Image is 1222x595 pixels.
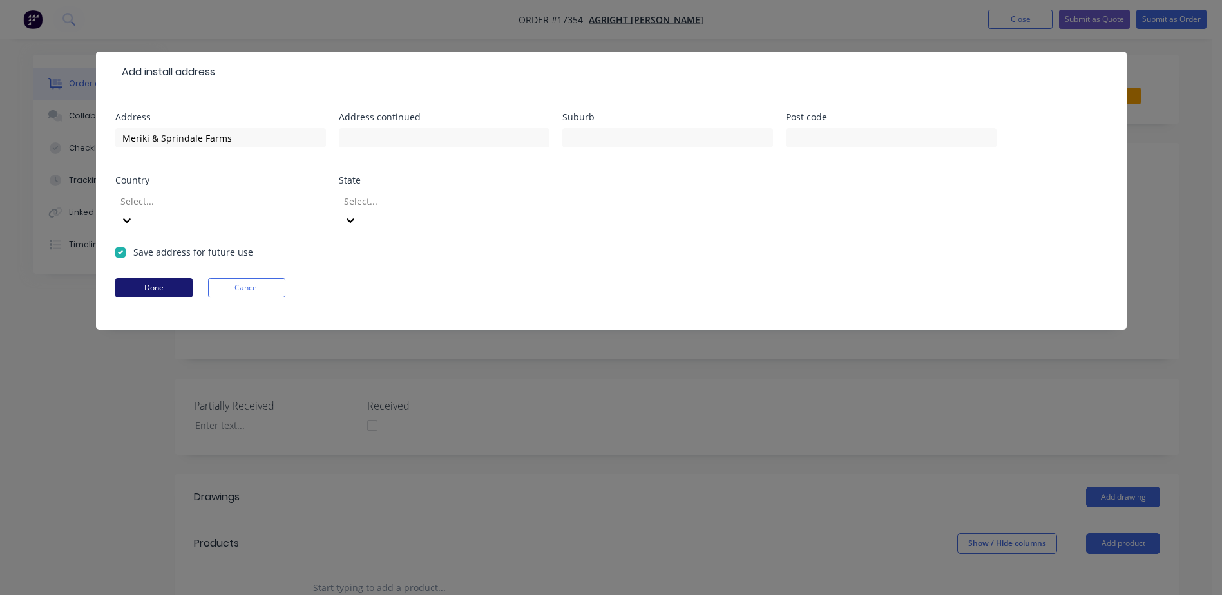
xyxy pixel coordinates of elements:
[339,113,549,122] div: Address continued
[339,176,549,185] div: State
[133,245,253,259] label: Save address for future use
[208,278,285,297] button: Cancel
[115,176,326,185] div: Country
[115,113,326,122] div: Address
[115,278,193,297] button: Done
[786,113,997,122] div: Post code
[115,64,215,80] div: Add install address
[562,113,773,122] div: Suburb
